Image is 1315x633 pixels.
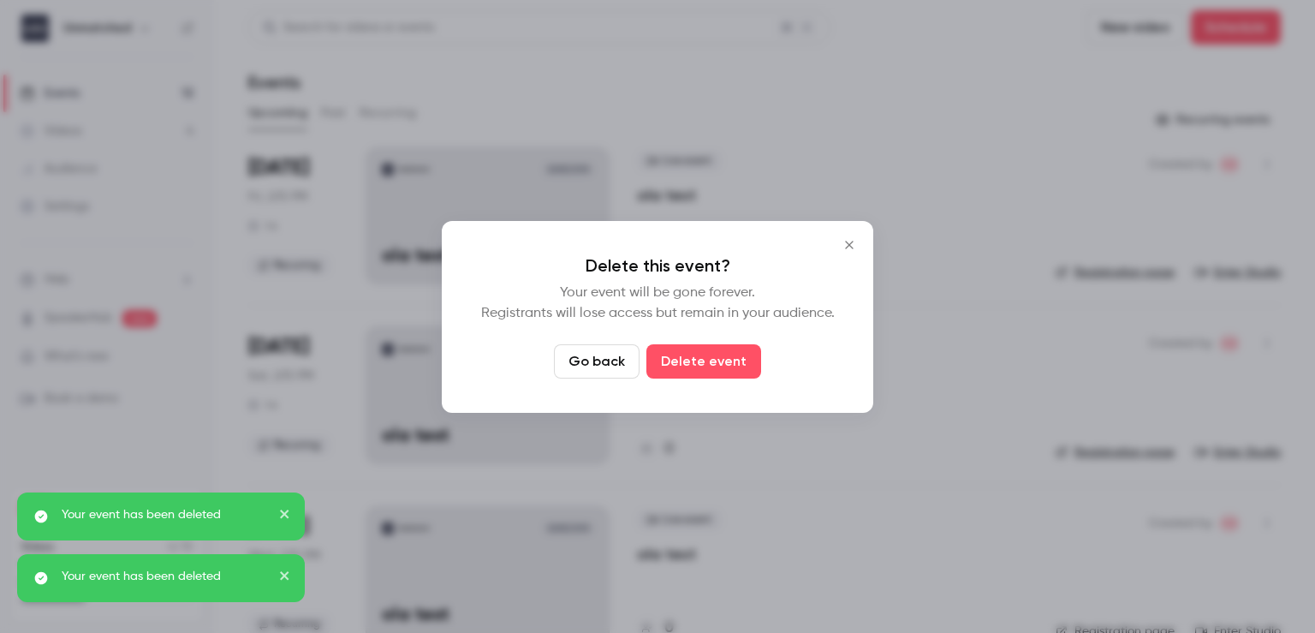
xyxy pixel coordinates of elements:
[62,568,267,585] p: Your event has been deleted
[476,255,839,276] p: Delete this event?
[62,506,267,523] p: Your event has been deleted
[279,506,291,527] button: close
[476,283,839,324] p: Your event will be gone forever. Registrants will lose access but remain in your audience.
[279,568,291,588] button: close
[646,344,761,379] button: Delete event
[832,228,866,262] button: Close
[554,344,640,379] button: Go back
